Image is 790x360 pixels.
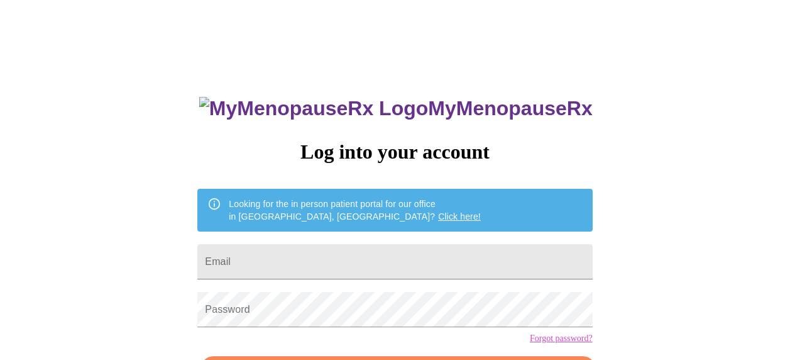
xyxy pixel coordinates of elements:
[199,97,593,120] h3: MyMenopauseRx
[530,334,593,344] a: Forgot password?
[229,193,481,228] div: Looking for the in person patient portal for our office in [GEOGRAPHIC_DATA], [GEOGRAPHIC_DATA]?
[199,97,428,120] img: MyMenopauseRx Logo
[438,211,481,222] a: Click here!
[197,140,592,164] h3: Log into your account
